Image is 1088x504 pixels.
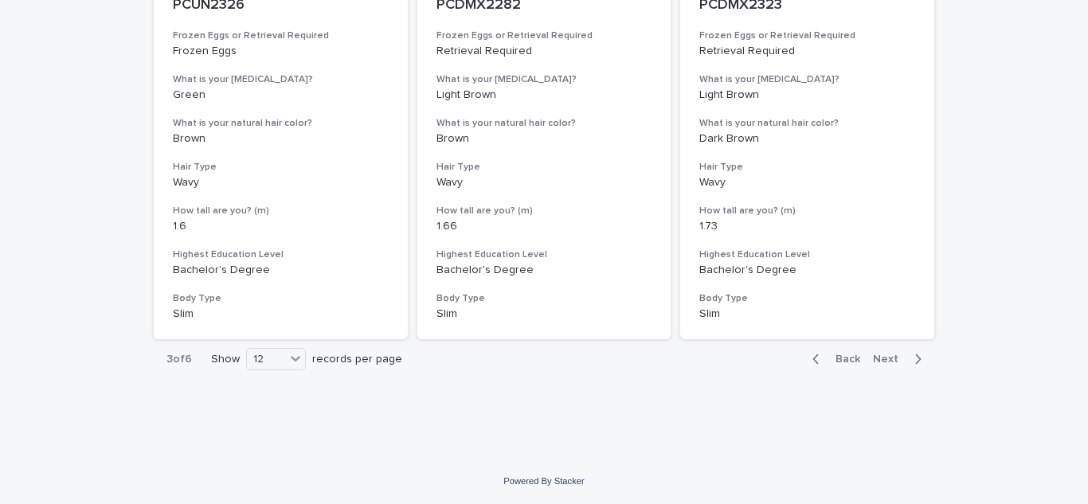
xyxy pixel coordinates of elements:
h3: What is your natural hair color? [699,117,915,130]
p: Wavy [699,176,915,189]
h3: What is your natural hair color? [436,117,652,130]
button: Back [800,352,867,366]
h3: Body Type [173,292,389,305]
p: 1.6 [173,220,389,233]
p: 1.66 [436,220,652,233]
h3: Frozen Eggs or Retrieval Required [699,29,915,42]
a: Powered By Stacker [503,476,584,486]
p: Retrieval Required [436,45,652,58]
p: Retrieval Required [699,45,915,58]
p: Bachelor's Degree [173,264,389,277]
p: Green [173,88,389,102]
p: records per page [312,353,402,366]
h3: How tall are you? (m) [436,205,652,217]
h3: Body Type [699,292,915,305]
button: Next [867,352,934,366]
div: 12 [247,351,285,368]
p: Light Brown [436,88,652,102]
span: Next [873,354,908,365]
p: Wavy [436,176,652,189]
h3: Frozen Eggs or Retrieval Required [173,29,389,42]
p: Brown [173,132,389,146]
span: Back [826,354,860,365]
p: 3 of 6 [154,340,205,379]
p: Frozen Eggs [173,45,389,58]
h3: Highest Education Level [173,248,389,261]
h3: What is your [MEDICAL_DATA]? [699,73,915,86]
p: Bachelor's Degree [699,264,915,277]
h3: Hair Type [699,161,915,174]
p: Brown [436,132,652,146]
p: 1.73 [699,220,915,233]
p: Slim [173,307,389,321]
h3: Body Type [436,292,652,305]
h3: Highest Education Level [699,248,915,261]
h3: What is your natural hair color? [173,117,389,130]
h3: What is your [MEDICAL_DATA]? [173,73,389,86]
h3: Hair Type [436,161,652,174]
p: Slim [436,307,652,321]
p: Wavy [173,176,389,189]
p: Dark Brown [699,132,915,146]
p: Show [211,353,240,366]
p: Slim [699,307,915,321]
h3: Highest Education Level [436,248,652,261]
h3: How tall are you? (m) [173,205,389,217]
p: Light Brown [699,88,915,102]
h3: Hair Type [173,161,389,174]
h3: What is your [MEDICAL_DATA]? [436,73,652,86]
h3: Frozen Eggs or Retrieval Required [436,29,652,42]
h3: How tall are you? (m) [699,205,915,217]
p: Bachelor's Degree [436,264,652,277]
